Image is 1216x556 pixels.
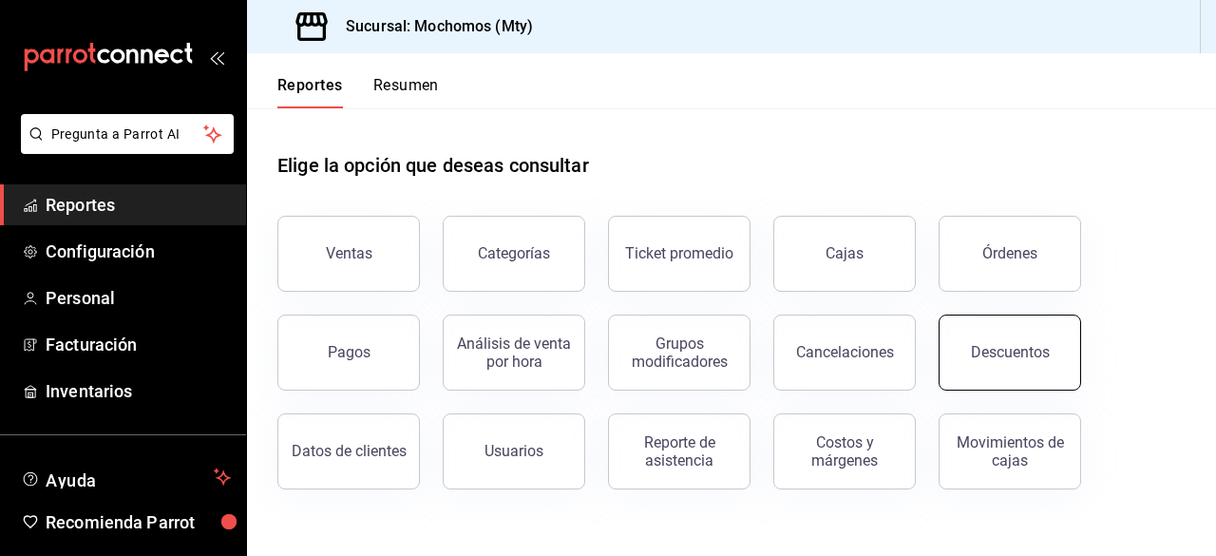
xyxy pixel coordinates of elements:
div: Descuentos [971,343,1050,361]
span: Facturación [46,332,231,357]
h3: Sucursal: Mochomos (Mty) [331,15,533,38]
button: Usuarios [443,413,585,489]
span: Ayuda [46,466,206,489]
button: Categorías [443,216,585,292]
div: Cancelaciones [796,343,894,361]
button: Movimientos de cajas [939,413,1081,489]
a: Pregunta a Parrot AI [13,138,234,158]
button: open_drawer_menu [209,49,224,65]
h1: Elige la opción que deseas consultar [277,151,589,180]
button: Cajas [773,216,916,292]
div: Categorías [478,244,550,262]
span: Reportes [46,192,231,218]
span: Pregunta a Parrot AI [51,125,204,144]
span: Personal [46,285,231,311]
button: Análisis de venta por hora [443,315,585,391]
div: Datos de clientes [292,442,407,460]
button: Descuentos [939,315,1081,391]
button: Ticket promedio [608,216,750,292]
button: Costos y márgenes [773,413,916,489]
button: Órdenes [939,216,1081,292]
button: Ventas [277,216,420,292]
div: Usuarios [484,442,543,460]
div: Cajas [826,244,864,262]
button: Cancelaciones [773,315,916,391]
button: Pregunta a Parrot AI [21,114,234,154]
div: Ventas [326,244,372,262]
div: Movimientos de cajas [951,433,1069,470]
button: Resumen [373,76,439,108]
div: Pagos [328,343,370,361]
button: Reporte de asistencia [608,413,750,489]
button: Reportes [277,76,343,108]
div: Ticket promedio [625,244,733,262]
div: Grupos modificadores [620,335,738,371]
div: Análisis de venta por hora [455,335,573,371]
div: Costos y márgenes [786,433,903,470]
span: Recomienda Parrot [46,509,231,535]
button: Grupos modificadores [608,315,750,391]
div: navigation tabs [277,76,439,108]
span: Inventarios [46,378,231,404]
div: Órdenes [982,244,1037,262]
span: Configuración [46,239,231,264]
div: Reporte de asistencia [620,433,738,470]
button: Pagos [277,315,420,391]
button: Datos de clientes [277,413,420,489]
